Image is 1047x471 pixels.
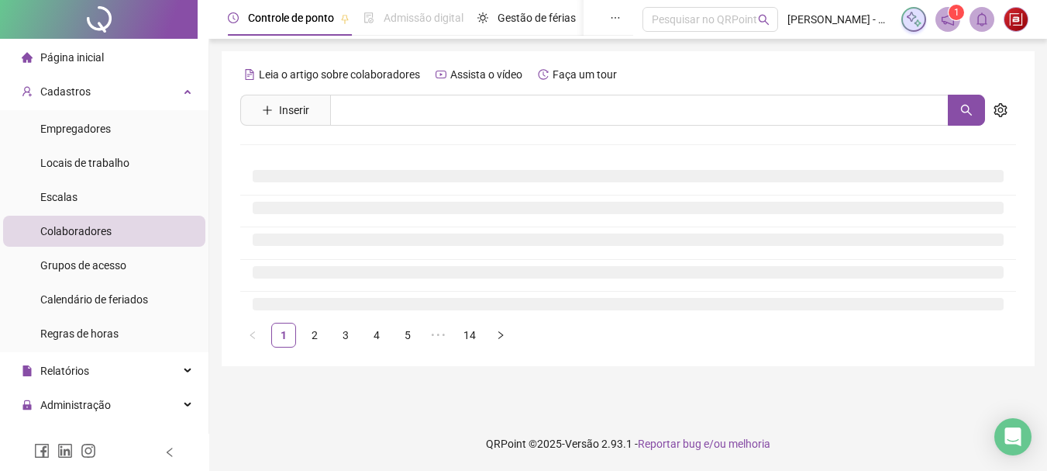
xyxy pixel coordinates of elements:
span: Empregadores [40,123,111,135]
span: facebook [34,443,50,459]
span: history [538,69,549,80]
footer: QRPoint © 2025 - 2.93.1 - [209,417,1047,471]
span: bell [975,12,989,26]
span: file [22,365,33,376]
li: 2 [302,323,327,348]
span: user-add [22,86,33,97]
span: left [164,447,175,458]
span: search [960,104,973,116]
span: Gestão de férias [498,12,576,24]
span: Leia o artigo sobre colaboradores [259,68,420,81]
span: 1 [954,7,959,18]
button: right [488,323,513,348]
li: Página anterior [240,323,265,348]
span: file-text [244,69,255,80]
span: search [758,14,770,26]
span: pushpin [340,14,350,23]
span: Relatórios [40,365,89,377]
span: notification [941,12,955,26]
span: setting [994,103,1007,117]
a: 4 [365,324,388,347]
span: Exportações [40,433,101,445]
span: Versão [565,438,599,450]
span: Cadastros [40,85,91,98]
a: 1 [272,324,295,347]
span: lock [22,400,33,410]
span: Administração [40,399,111,411]
span: Inserir [279,102,309,119]
span: youtube [436,69,446,80]
span: Controle de ponto [248,12,334,24]
span: plus [262,105,273,116]
button: Inserir [250,98,322,123]
span: Escalas [40,191,77,203]
span: Regras de horas [40,327,119,340]
a: 3 [334,324,357,347]
span: left [248,331,257,340]
img: sparkle-icon.fc2bf0ac1784a2077858766a79e2daf3.svg [905,11,922,28]
a: 14 [458,324,481,347]
span: [PERSON_NAME] - BIO HEALTH ACADEMIA [787,11,892,28]
a: 5 [396,324,419,347]
a: 2 [303,324,326,347]
span: linkedin [57,443,73,459]
span: instagram [81,443,96,459]
li: 5 [395,323,420,348]
span: Reportar bug e/ou melhoria [638,438,770,450]
span: Admissão digital [384,12,463,24]
span: Faça um tour [553,68,617,81]
span: Calendário de feriados [40,293,148,306]
span: Colaboradores [40,225,112,237]
span: Página inicial [40,51,104,64]
span: file-done [363,12,374,23]
span: Grupos de acesso [40,259,126,272]
span: Assista o vídeo [450,68,522,81]
span: clock-circle [228,12,239,23]
li: Próxima página [488,323,513,348]
div: Open Intercom Messenger [994,418,1032,455]
li: 4 [364,323,389,348]
span: ••• [426,323,451,348]
li: 5 próximas páginas [426,323,451,348]
li: 3 [333,323,358,348]
sup: 1 [949,5,964,20]
span: right [496,331,505,340]
li: 14 [457,323,482,348]
span: sun [477,12,488,23]
span: ellipsis [610,12,621,23]
button: left [240,323,265,348]
span: Locais de trabalho [40,157,129,169]
span: home [22,52,33,63]
li: 1 [271,323,296,348]
img: 24469 [1004,8,1028,31]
